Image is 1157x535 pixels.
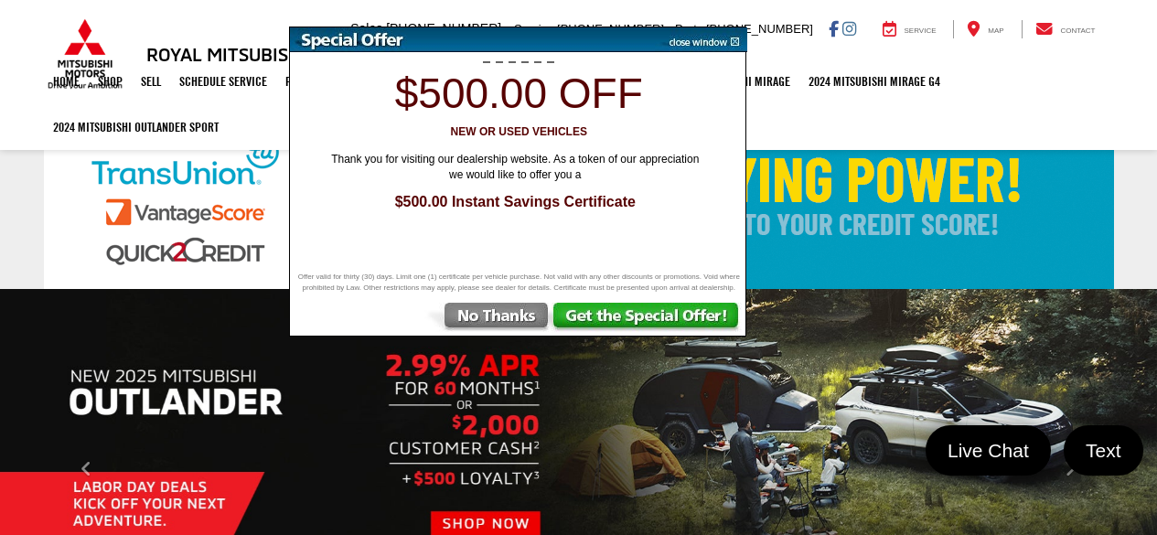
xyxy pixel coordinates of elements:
span: Live Chat [938,438,1038,463]
span: Sales [350,21,382,36]
a: Map [953,20,1017,38]
span: [PHONE_NUMBER] [386,21,501,36]
span: [PHONE_NUMBER] [557,22,664,36]
a: 2024 Mitsubishi Mirage G4 [799,59,949,104]
h1: $500.00 off [300,70,737,117]
a: 2024 Mitsubishi Outlander SPORT [44,104,228,150]
a: Home [44,59,89,104]
span: [PHONE_NUMBER] [706,22,813,36]
span: Text [1077,438,1130,463]
h3: Royal Mitsubishi [146,44,306,64]
span: Service [905,27,937,35]
img: close window [655,27,747,52]
a: Schedule Service: Opens in a new tab [170,59,276,104]
h3: New or Used Vehicles [300,126,737,138]
span: Service [514,22,553,36]
img: Mitsubishi [44,18,126,90]
img: Get the Special Offer [552,303,745,336]
a: Text [1064,425,1143,476]
a: Facebook: Click to visit our Facebook page [829,21,839,36]
a: Live Chat [926,425,1051,476]
img: No Thanks, Continue to Website [424,303,552,336]
span: Thank you for visiting our dealership website. As a token of our appreciation we would like to of... [318,152,712,183]
span: Contact [1060,27,1095,35]
span: Offer valid for thirty (30) days. Limit one (1) certificate per vehicle purchase. Not valid with ... [295,272,743,294]
span: $500.00 Instant Savings Certificate [309,192,721,213]
a: Service [869,20,950,38]
span: Parts [675,22,702,36]
img: Check Your Buying Power [44,106,1114,289]
a: Parts: Opens in a new tab [276,59,323,104]
span: Map [988,27,1003,35]
img: Special Offer [290,27,656,52]
a: Sell [132,59,170,104]
a: Instagram: Click to visit our Instagram page [842,21,856,36]
a: Shop [89,59,132,104]
a: Contact [1022,20,1109,38]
